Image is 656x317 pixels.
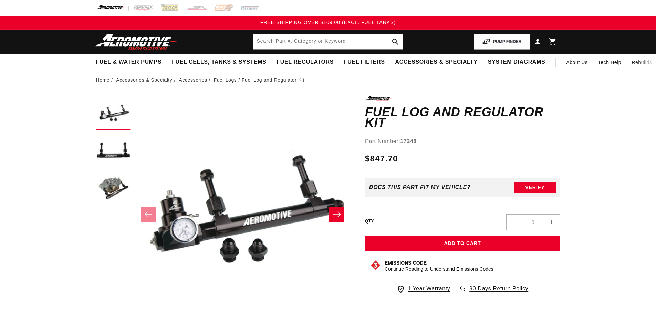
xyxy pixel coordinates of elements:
[388,34,403,49] button: search button
[385,266,493,272] p: Continue Reading to Understand Emissions Codes
[458,284,528,300] a: 90 Days Return Policy
[96,76,560,84] nav: breadcrumbs
[632,59,652,66] span: Rebuilds
[179,76,207,84] a: Accessories
[344,59,385,66] span: Fuel Filters
[167,54,271,70] summary: Fuel Cells, Tanks & Systems
[93,34,179,50] img: Aeromotive
[598,59,622,66] span: Tech Help
[400,138,417,144] strong: 17248
[271,54,339,70] summary: Fuel Regulators
[483,54,550,70] summary: System Diagrams
[365,236,560,251] button: Add to Cart
[141,207,156,222] button: Slide left
[96,134,131,168] button: Load image 2 in gallery view
[96,96,131,130] button: Load image 1 in gallery view
[385,260,427,266] strong: Emissions Code
[469,284,528,300] span: 90 Days Return Policy
[395,59,478,66] span: Accessories & Specialty
[96,76,110,84] a: Home
[339,54,390,70] summary: Fuel Filters
[96,172,131,206] button: Load image 3 in gallery view
[96,59,162,66] span: Fuel & Water Pumps
[488,59,545,66] span: System Diagrams
[214,76,237,84] a: Fuel Logs
[260,20,396,25] span: FREE SHIPPING OVER $109.00 (EXCL. FUEL TANKS)
[474,34,530,50] button: PUMP FINDER
[91,54,167,70] summary: Fuel & Water Pumps
[365,152,398,165] span: $847.70
[277,59,333,66] span: Fuel Regulators
[369,184,471,190] div: Does This part fit My vehicle?
[514,182,556,193] button: Verify
[172,59,266,66] span: Fuel Cells, Tanks & Systems
[253,34,403,49] input: Search by Part Number, Category or Keyword
[561,54,593,71] a: About Us
[365,137,560,146] div: Part Number:
[397,284,450,293] a: 1 Year Warranty
[329,207,344,222] button: Slide right
[116,76,177,84] li: Accessories & Specialty
[365,107,560,128] h1: Fuel Log and Regulator Kit
[365,218,374,224] label: QTY
[390,54,483,70] summary: Accessories & Specialty
[370,260,381,271] img: Emissions code
[242,76,304,84] li: Fuel Log and Regulator Kit
[408,284,450,293] span: 1 Year Warranty
[385,260,493,272] button: Emissions CodeContinue Reading to Understand Emissions Codes
[566,60,587,65] span: About Us
[593,54,627,71] summary: Tech Help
